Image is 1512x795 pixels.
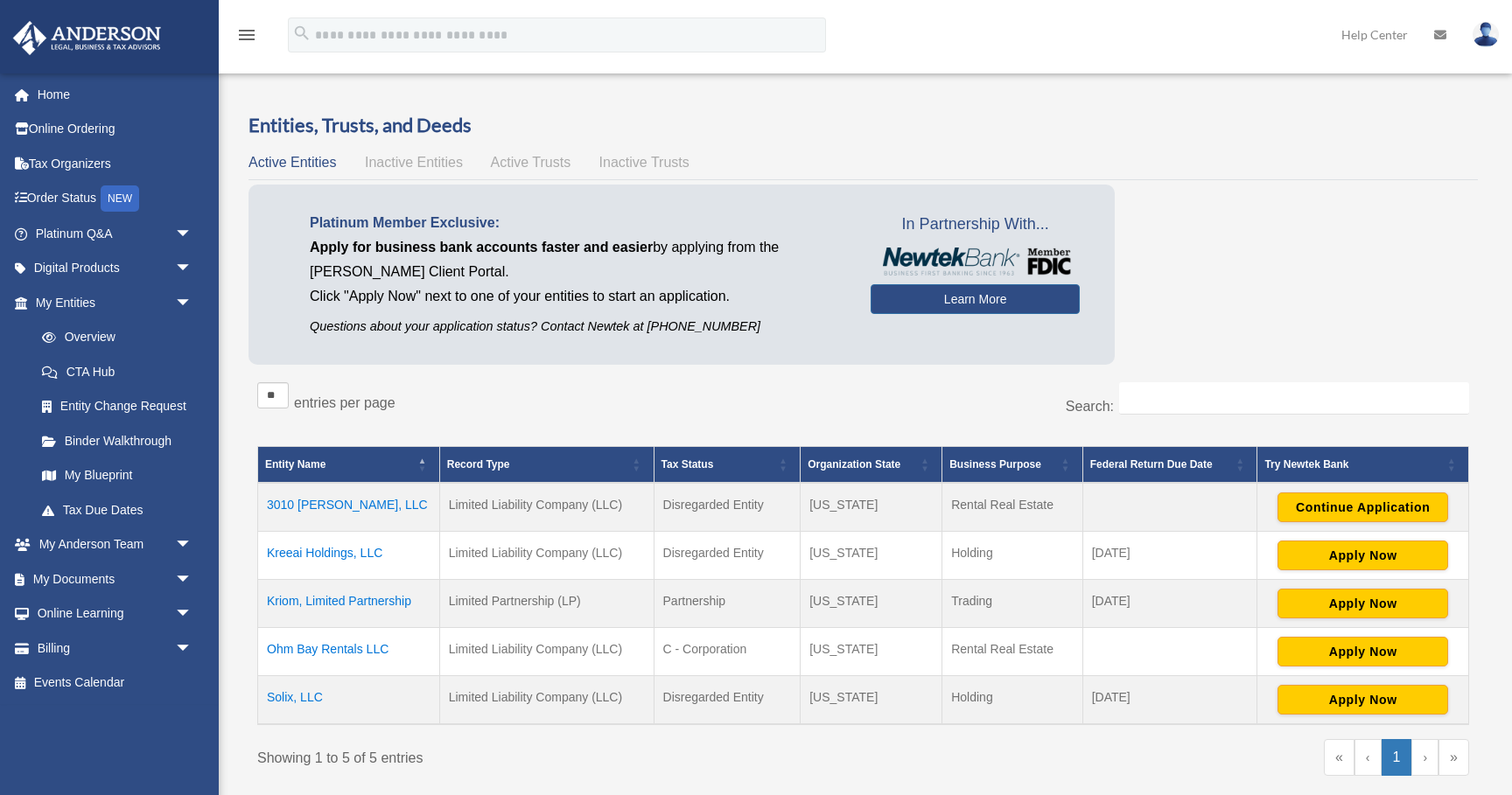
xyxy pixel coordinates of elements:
[654,483,801,532] td: Disregarded Entity
[236,24,257,45] i: menu
[12,216,219,251] a: Platinum Q&Aarrow_drop_down
[801,676,942,725] td: [US_STATE]
[248,112,1478,139] h3: Entities, Trusts, and Deeds
[24,458,210,493] a: My Blueprint
[12,285,210,320] a: My Entitiesarrow_drop_down
[1324,739,1354,776] a: First
[447,458,510,471] span: Record Type
[175,216,210,252] span: arrow_drop_down
[12,666,219,701] a: Events Calendar
[879,248,1071,275] img: NewtekBankLogoSM.png
[801,532,942,580] td: [US_STATE]
[871,211,1080,239] span: In Partnership With...
[654,447,801,484] th: Tax Status: Activate to sort
[1090,458,1213,471] span: Federal Return Due Date
[24,423,210,458] a: Binder Walkthrough
[1264,454,1442,475] div: Try Newtek Bank
[871,284,1080,314] a: Learn More
[12,631,219,666] a: Billingarrow_drop_down
[12,181,219,217] a: Order StatusNEW
[175,251,210,287] span: arrow_drop_down
[310,235,844,284] p: by applying from the [PERSON_NAME] Client Portal.
[1066,399,1114,414] label: Search:
[12,146,219,181] a: Tax Organizers
[24,492,210,527] a: Tax Due Dates
[1082,580,1257,628] td: [DATE]
[808,458,900,471] span: Organization State
[654,580,801,628] td: Partnership
[258,447,440,484] th: Entity Name: Activate to invert sorting
[439,532,654,580] td: Limited Liability Company (LLC)
[24,389,210,424] a: Entity Change Request
[654,676,801,725] td: Disregarded Entity
[942,532,1082,580] td: Holding
[949,458,1041,471] span: Business Purpose
[258,628,440,676] td: Ohm Bay Rentals LLC
[942,483,1082,532] td: Rental Real Estate
[1277,685,1448,715] button: Apply Now
[1277,540,1448,570] button: Apply Now
[258,580,440,628] td: Kriom, Limited Partnership
[942,447,1082,484] th: Business Purpose: Activate to sort
[1382,739,1412,776] a: 1
[439,628,654,676] td: Limited Liability Company (LLC)
[1438,739,1469,776] a: Last
[1082,676,1257,725] td: [DATE]
[439,447,654,484] th: Record Type: Activate to sort
[439,676,654,725] td: Limited Liability Company (LLC)
[294,395,395,410] label: entries per page
[12,527,219,562] a: My Anderson Teamarrow_drop_down
[12,561,219,596] a: My Documentsarrow_drop_down
[101,185,139,212] div: NEW
[24,354,210,389] a: CTA Hub
[12,596,219,631] a: Online Learningarrow_drop_down
[236,31,257,45] a: menu
[310,284,844,309] p: Click "Apply Now" next to one of your entities to start an application.
[661,458,714,471] span: Tax Status
[257,739,850,771] div: Showing 1 to 5 of 5 entries
[12,251,219,286] a: Digital Productsarrow_drop_down
[491,155,571,170] span: Active Trusts
[1082,447,1257,484] th: Federal Return Due Date: Activate to sort
[1257,447,1469,484] th: Try Newtek Bank : Activate to sort
[801,447,942,484] th: Organization State: Activate to sort
[801,628,942,676] td: [US_STATE]
[599,155,689,170] span: Inactive Trusts
[1411,739,1438,776] a: Next
[8,21,166,55] img: Anderson Advisors Platinum Portal
[258,532,440,580] td: Kreeai Holdings, LLC
[942,628,1082,676] td: Rental Real Estate
[365,155,463,170] span: Inactive Entities
[310,211,844,235] p: Platinum Member Exclusive:
[310,316,844,338] p: Questions about your application status? Contact Newtek at [PHONE_NUMBER]
[265,458,325,471] span: Entity Name
[654,532,801,580] td: Disregarded Entity
[258,483,440,532] td: 3010 [PERSON_NAME], LLC
[175,527,210,563] span: arrow_drop_down
[258,676,440,725] td: Solix, LLC
[175,596,210,632] span: arrow_drop_down
[1354,739,1382,776] a: Previous
[292,24,311,43] i: search
[654,628,801,676] td: C - Corporation
[12,77,219,112] a: Home
[1082,532,1257,580] td: [DATE]
[310,240,653,255] span: Apply for business bank accounts faster and easier
[1277,637,1448,666] button: Apply Now
[439,483,654,532] td: Limited Liability Company (LLC)
[801,580,942,628] td: [US_STATE]
[942,580,1082,628] td: Trading
[175,631,210,666] span: arrow_drop_down
[439,580,654,628] td: Limited Partnership (LP)
[175,285,210,321] span: arrow_drop_down
[248,155,336,170] span: Active Entities
[12,112,219,147] a: Online Ordering
[1277,492,1448,522] button: Continue Application
[942,676,1082,725] td: Holding
[175,561,210,597] span: arrow_drop_down
[1277,589,1448,618] button: Apply Now
[801,483,942,532] td: [US_STATE]
[24,320,201,355] a: Overview
[1473,22,1499,47] img: User Pic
